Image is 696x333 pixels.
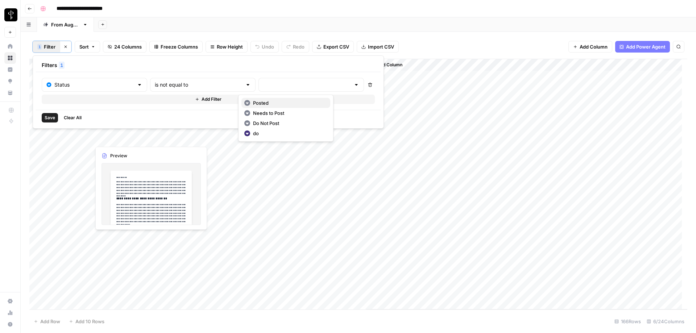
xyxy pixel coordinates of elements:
button: Add Column [368,60,405,70]
button: Import CSV [357,41,399,53]
input: Status [54,81,134,88]
button: Add Column [568,41,612,53]
span: Import CSV [368,43,394,50]
span: Add Filter [202,96,221,103]
button: Workspace: LP Production Workloads [4,6,16,24]
span: Do Not Post [253,120,324,127]
button: Help + Support [4,319,16,330]
button: Add Power Agent [615,41,670,53]
a: From [DATE] [37,17,94,32]
span: Posted [253,99,324,107]
button: Freeze Columns [149,41,203,53]
span: Save [45,115,55,121]
span: Freeze Columns [161,43,198,50]
button: Row Height [206,41,248,53]
span: Add 10 Rows [75,318,104,325]
button: Undo [250,41,279,53]
span: do [253,130,324,137]
span: Clear All [64,115,82,121]
a: Browse [4,52,16,64]
div: From [DATE] [51,21,80,28]
img: LP Production Workloads Logo [4,8,17,21]
span: Row Height [217,43,243,50]
div: 166 Rows [612,316,644,327]
button: Add Row [29,316,65,327]
div: 1Filter [33,55,384,129]
span: Add Column [580,43,608,50]
button: Export CSV [312,41,354,53]
span: Add Column [377,62,402,68]
button: Redo [282,41,309,53]
div: 1 [59,62,65,69]
span: Needs to Post [253,109,324,117]
button: 24 Columns [103,41,146,53]
div: Filters [36,59,381,72]
span: Export CSV [323,43,349,50]
a: Settings [4,295,16,307]
a: Home [4,41,16,52]
span: Sort [79,43,89,50]
button: Clear All [61,113,84,122]
a: Opportunities [4,75,16,87]
div: 1 [37,44,42,50]
span: Filter [44,43,55,50]
button: 1Filter [33,41,60,53]
button: Add Filter [42,95,375,104]
a: Usage [4,307,16,319]
span: Add Row [40,318,60,325]
span: Undo [262,43,274,50]
a: Your Data [4,87,16,99]
span: 24 Columns [114,43,142,50]
button: Add 10 Rows [65,316,109,327]
span: 1 [60,62,63,69]
span: 1 [38,44,41,50]
div: 6/24 Columns [644,316,687,327]
button: Sort [75,41,100,53]
input: is not equal to [155,81,242,88]
button: Save [42,113,58,122]
span: Redo [293,43,304,50]
a: Insights [4,64,16,75]
span: Add Power Agent [626,43,666,50]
